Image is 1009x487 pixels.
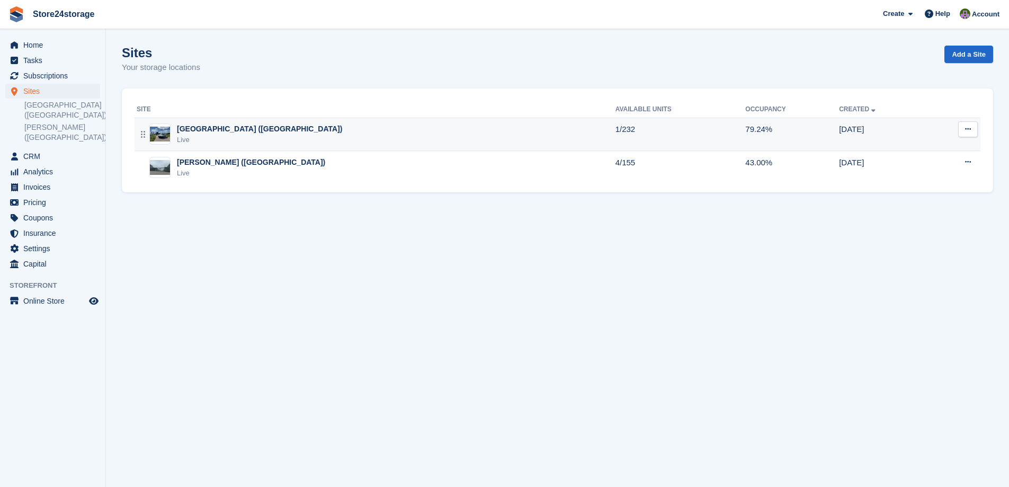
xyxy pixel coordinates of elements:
td: [DATE] [839,118,928,151]
td: 79.24% [745,118,839,151]
th: Available Units [615,101,746,118]
span: Invoices [23,180,87,194]
span: Capital [23,256,87,271]
a: menu [5,226,100,241]
span: Create [883,8,904,19]
span: CRM [23,149,87,164]
a: menu [5,38,100,52]
p: Your storage locations [122,61,200,74]
td: 1/232 [615,118,746,151]
div: Live [177,168,325,179]
div: [PERSON_NAME] ([GEOGRAPHIC_DATA]) [177,157,325,168]
span: Insurance [23,226,87,241]
span: Pricing [23,195,87,210]
a: Add a Site [944,46,993,63]
a: menu [5,164,100,179]
img: Image of Manston Airport (Kent) site [150,127,170,142]
span: Online Store [23,294,87,308]
a: [GEOGRAPHIC_DATA] ([GEOGRAPHIC_DATA]) [24,100,100,120]
a: menu [5,84,100,99]
span: Tasks [23,53,87,68]
span: Home [23,38,87,52]
a: menu [5,210,100,225]
h1: Sites [122,46,200,60]
a: Store24storage [29,5,99,23]
span: Sites [23,84,87,99]
td: [DATE] [839,151,928,184]
a: menu [5,53,100,68]
th: Occupancy [745,101,839,118]
a: [PERSON_NAME] ([GEOGRAPHIC_DATA]) [24,122,100,143]
img: stora-icon-8386f47178a22dfd0bd8f6a31ec36ba5ce8667c1dd55bd0f319d3a0aa187defe.svg [8,6,24,22]
span: Account [972,9,999,20]
td: 4/155 [615,151,746,184]
a: menu [5,256,100,271]
a: menu [5,180,100,194]
span: Analytics [23,164,87,179]
div: Live [177,135,342,145]
span: Coupons [23,210,87,225]
span: Storefront [10,280,105,291]
td: 43.00% [745,151,839,184]
th: Site [135,101,615,118]
img: Image of Warley Brentwood (Essex) site [150,160,170,175]
span: Help [935,8,950,19]
span: Subscriptions [23,68,87,83]
a: menu [5,149,100,164]
span: Settings [23,241,87,256]
img: Jane Welch [960,8,970,19]
a: menu [5,195,100,210]
a: menu [5,294,100,308]
a: Created [839,105,878,113]
a: Preview store [87,295,100,307]
a: menu [5,68,100,83]
div: [GEOGRAPHIC_DATA] ([GEOGRAPHIC_DATA]) [177,123,342,135]
a: menu [5,241,100,256]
